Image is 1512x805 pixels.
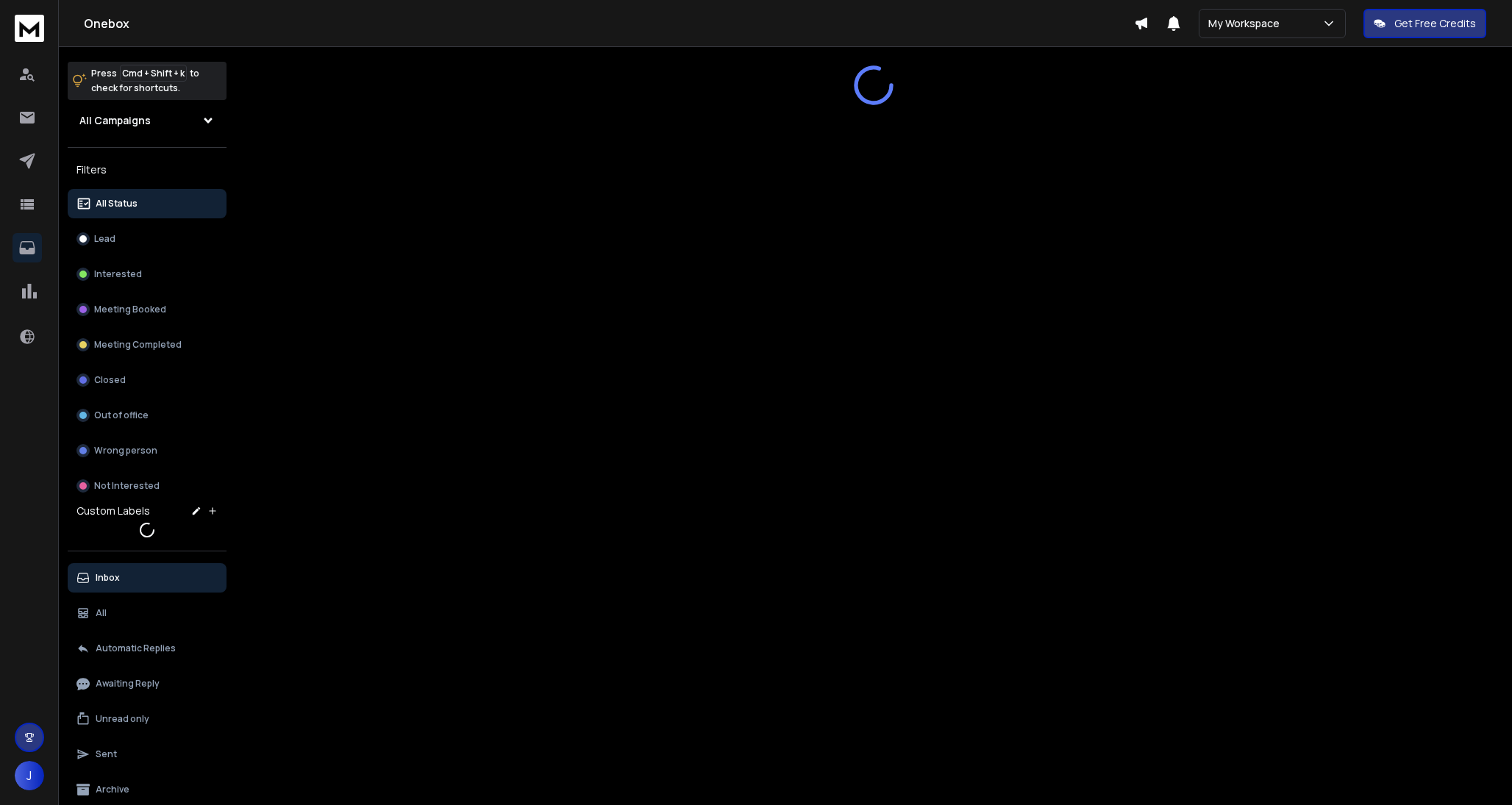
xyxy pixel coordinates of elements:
p: Meeting Booked [94,304,166,315]
p: Not Interested [94,480,160,492]
button: Meeting Completed [68,330,227,359]
p: All [96,607,107,619]
span: Cmd + Shift + k [120,65,187,82]
p: Meeting Completed [94,339,182,351]
p: All Status [96,198,138,210]
button: Sent [68,740,227,769]
button: Lead [68,224,227,254]
p: Wrong person [94,445,157,457]
p: Sent [96,748,117,760]
h1: All Campaigns [79,113,151,128]
button: All Status [68,189,227,218]
p: Interested [94,268,142,280]
button: Unread only [68,704,227,734]
button: Wrong person [68,436,227,465]
h1: Onebox [84,15,1134,32]
p: Lead [94,233,115,245]
p: Closed [94,374,126,386]
button: J [15,761,44,790]
h3: Custom Labels [76,504,150,518]
button: All Campaigns [68,106,227,135]
h3: Filters [68,160,227,180]
p: Get Free Credits [1394,16,1476,31]
button: Awaiting Reply [68,669,227,698]
button: Inbox [68,563,227,593]
p: Awaiting Reply [96,678,160,690]
p: Archive [96,784,129,795]
img: logo [15,15,44,42]
button: All [68,598,227,628]
button: Closed [68,365,227,395]
button: Meeting Booked [68,295,227,324]
button: Archive [68,775,227,804]
p: Out of office [94,409,149,421]
p: Automatic Replies [96,643,176,654]
p: Press to check for shortcuts. [91,66,199,96]
button: Not Interested [68,471,227,501]
p: Unread only [96,713,149,725]
button: Interested [68,260,227,289]
button: Automatic Replies [68,634,227,663]
button: Out of office [68,401,227,430]
p: Inbox [96,572,120,584]
button: Get Free Credits [1363,9,1486,38]
p: My Workspace [1208,16,1285,31]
